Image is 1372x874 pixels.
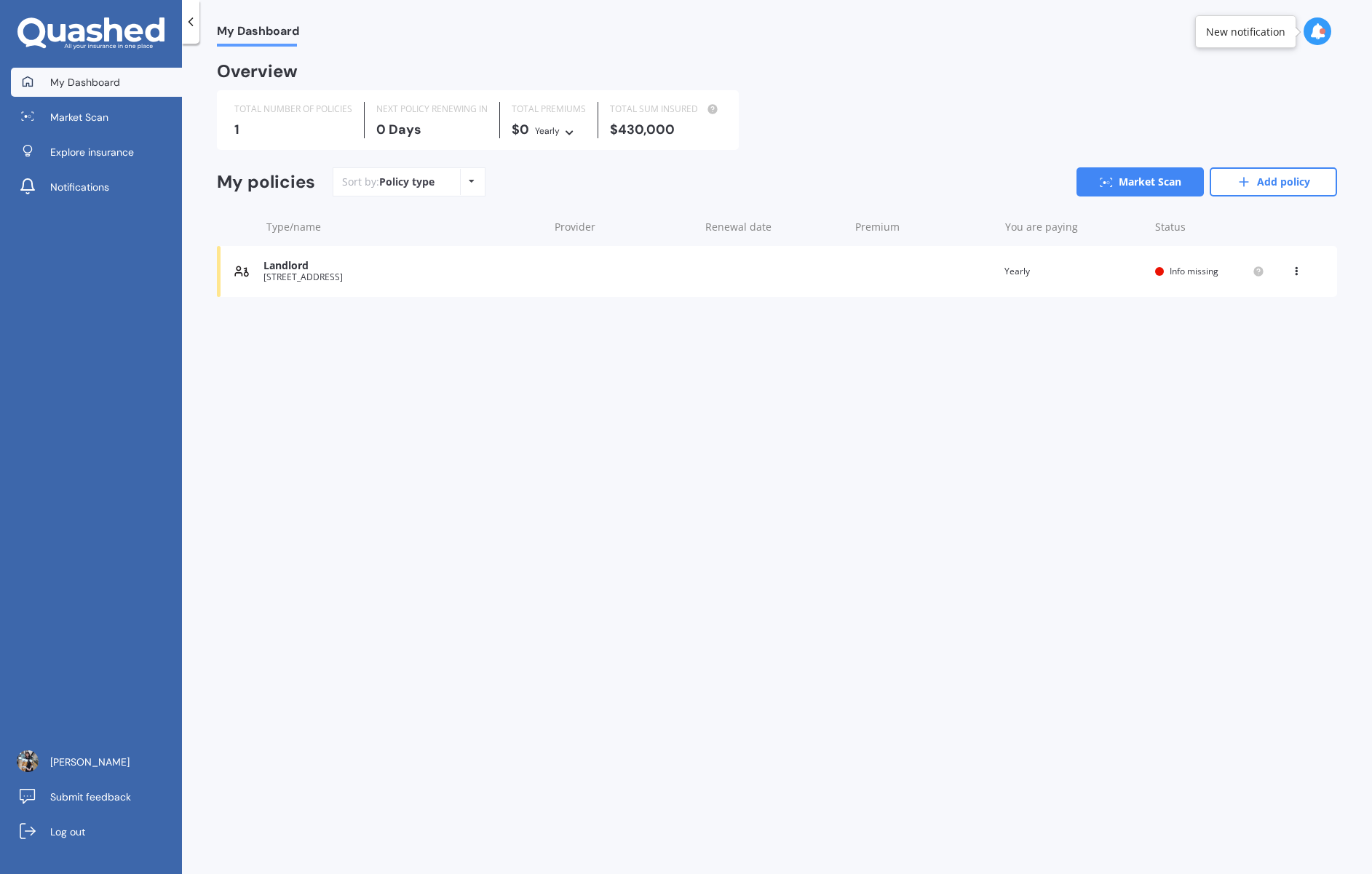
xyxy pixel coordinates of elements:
img: Landlord [234,264,249,279]
div: Type/name [266,220,543,234]
a: Market Scan [1076,167,1204,196]
div: 0 Days [376,122,488,137]
div: Yearly [535,124,560,138]
span: Market Scan [50,110,108,124]
div: [STREET_ADDRESS] [263,272,542,282]
a: Market Scan [11,103,182,132]
div: NEXT POLICY RENEWING IN [376,102,488,116]
div: 1 [234,122,352,137]
div: TOTAL NUMBER OF POLICIES [234,102,352,116]
a: [PERSON_NAME] [11,747,182,776]
a: My Dashboard [11,68,182,97]
span: Info missing [1170,265,1218,277]
a: Explore insurance [11,138,182,167]
span: [PERSON_NAME] [50,755,130,769]
span: Submit feedback [50,790,131,804]
a: Submit feedback [11,782,182,811]
div: Landlord [263,260,542,272]
img: ACg8ocImIgUqlOnVJoCpR3HsnUe0StwfFc71pNIUtSpGLjFAwGooeXnM=s96-c [17,750,39,772]
span: My Dashboard [217,24,299,44]
div: Status [1155,220,1264,234]
span: My Dashboard [50,75,120,90]
div: New notification [1206,25,1285,39]
div: $430,000 [610,122,721,137]
div: Sort by: [342,175,435,189]
div: My policies [217,172,315,193]
div: Yearly [1004,264,1143,279]
div: Renewal date [705,220,844,234]
a: Notifications [11,172,182,202]
a: Log out [11,817,182,846]
div: Overview [217,64,298,79]
div: Policy type [379,175,435,189]
span: Notifications [50,180,109,194]
div: TOTAL PREMIUMS [512,102,586,116]
span: Log out [50,825,85,839]
div: Provider [555,220,693,234]
div: $0 [512,122,586,138]
div: You are paying [1005,220,1143,234]
a: Add policy [1210,167,1337,196]
div: TOTAL SUM INSURED [610,102,721,116]
span: Explore insurance [50,145,134,159]
div: Premium [855,220,994,234]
